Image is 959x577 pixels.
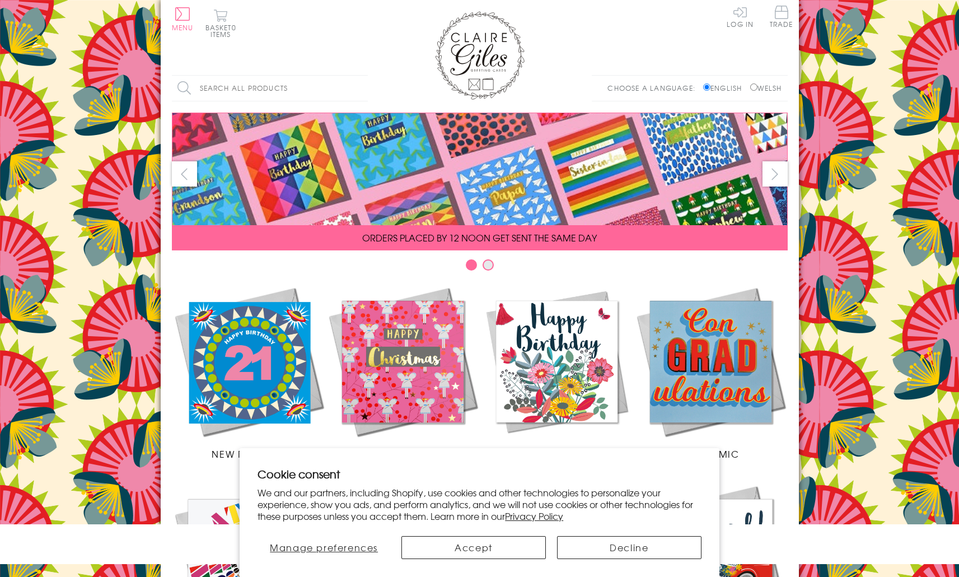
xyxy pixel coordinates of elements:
input: English [703,83,710,91]
a: Academic [634,285,788,460]
button: Decline [557,536,701,559]
span: Christmas [374,447,431,460]
a: Birthdays [480,285,634,460]
h2: Cookie consent [258,466,701,482]
input: Search all products [172,76,368,101]
label: Welsh [750,83,782,93]
button: Accept [401,536,546,559]
button: Carousel Page 1 (Current Slide) [466,259,477,271]
button: prev [172,161,197,187]
span: Trade [770,6,793,27]
span: New Releases [212,447,285,460]
a: Christmas [326,285,480,460]
p: We and our partners, including Shopify, use cookies and other technologies to personalize your ex... [258,487,701,522]
input: Search [357,76,368,101]
input: Welsh [750,83,757,91]
button: Manage preferences [258,536,390,559]
button: Basket0 items [205,9,236,38]
button: Menu [172,7,194,31]
button: next [762,161,788,187]
label: English [703,83,747,93]
a: Log In [727,6,754,27]
p: Choose a language: [607,83,701,93]
a: New Releases [172,285,326,460]
span: Birthdays [530,447,583,460]
span: 0 items [210,22,236,39]
span: ORDERS PLACED BY 12 NOON GET SENT THE SAME DAY [362,231,597,244]
span: Manage preferences [270,541,378,554]
img: Claire Giles Greetings Cards [435,11,525,100]
span: Menu [172,22,194,32]
a: Privacy Policy [505,509,563,523]
button: Carousel Page 2 [483,259,494,271]
a: Trade [770,6,793,30]
div: Carousel Pagination [172,259,788,276]
span: Academic [682,447,740,460]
